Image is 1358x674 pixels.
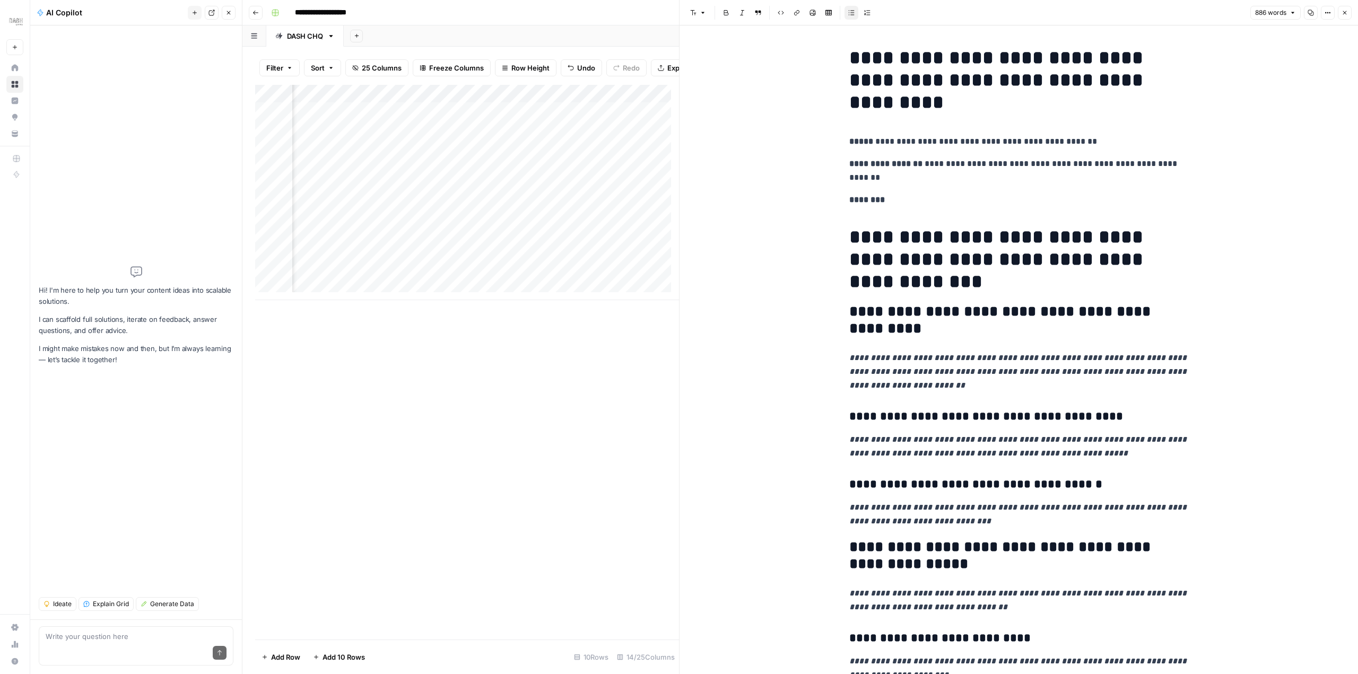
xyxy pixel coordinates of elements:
[345,59,408,76] button: 25 Columns
[39,343,233,365] p: I might make mistakes now and then, but I’m always learning — let’s tackle it together!
[6,12,25,31] img: Dash Logo
[287,31,323,41] div: DASH CHQ
[271,652,300,662] span: Add Row
[613,649,679,666] div: 14/25 Columns
[6,653,23,670] button: Help + Support
[79,597,134,611] button: Explain Grid
[6,76,23,93] a: Browse
[323,652,365,662] span: Add 10 Rows
[6,125,23,142] a: Your Data
[39,314,233,336] p: I can scaffold full solutions, iterate on feedback, answer questions, and offer advice.
[561,59,602,76] button: Undo
[1250,6,1301,20] button: 886 words
[255,649,307,666] button: Add Row
[307,649,371,666] button: Add 10 Rows
[6,619,23,636] a: Settings
[606,59,647,76] button: Redo
[413,59,491,76] button: Freeze Columns
[6,92,23,109] a: Insights
[136,597,199,611] button: Generate Data
[311,63,325,73] span: Sort
[6,636,23,653] a: Usage
[667,63,705,73] span: Export CSV
[570,649,613,666] div: 10 Rows
[150,599,194,609] span: Generate Data
[266,25,344,47] a: DASH CHQ
[495,59,556,76] button: Row Height
[6,109,23,126] a: Opportunities
[93,599,129,609] span: Explain Grid
[577,63,595,73] span: Undo
[6,8,23,35] button: Workspace: Dash
[266,63,283,73] span: Filter
[623,63,640,73] span: Redo
[651,59,712,76] button: Export CSV
[39,285,233,307] p: Hi! I'm here to help you turn your content ideas into scalable solutions.
[39,597,76,611] button: Ideate
[259,59,300,76] button: Filter
[37,7,185,18] div: AI Copilot
[304,59,341,76] button: Sort
[1255,8,1286,17] span: 886 words
[511,63,550,73] span: Row Height
[6,59,23,76] a: Home
[53,599,72,609] span: Ideate
[362,63,402,73] span: 25 Columns
[429,63,484,73] span: Freeze Columns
